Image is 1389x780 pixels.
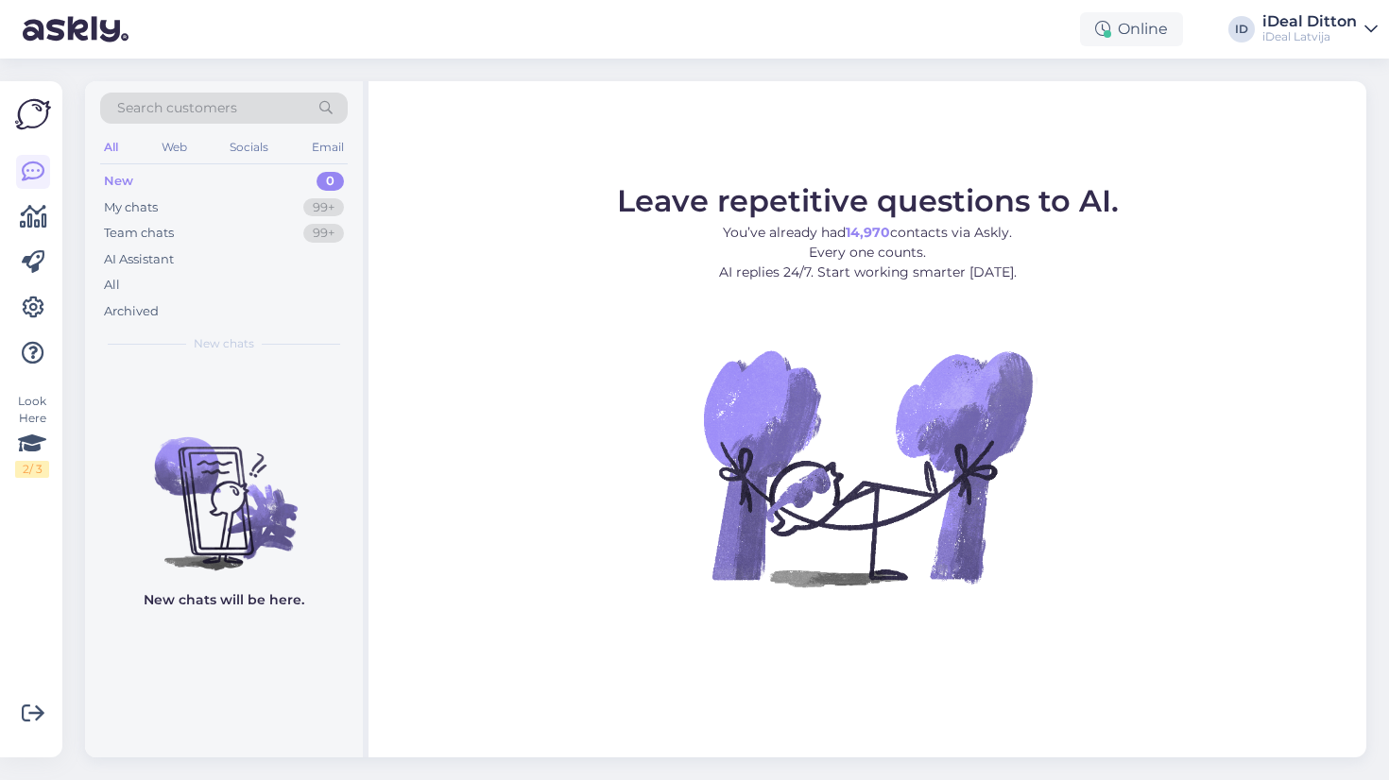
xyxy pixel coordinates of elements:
[15,461,49,478] div: 2 / 3
[15,96,51,132] img: Askly Logo
[617,223,1119,282] p: You’ve already had contacts via Askly. Every one counts. AI replies 24/7. Start working smarter [...
[104,172,133,191] div: New
[104,224,174,243] div: Team chats
[1080,12,1183,46] div: Online
[100,135,122,160] div: All
[308,135,348,160] div: Email
[317,172,344,191] div: 0
[104,276,120,295] div: All
[303,198,344,217] div: 99+
[144,590,304,610] p: New chats will be here.
[194,335,254,352] span: New chats
[1228,16,1255,42] div: ID
[1262,14,1357,29] div: iDeal Ditton
[697,297,1037,637] img: No Chat active
[1262,29,1357,44] div: iDeal Latvija
[303,224,344,243] div: 99+
[85,403,363,573] img: No chats
[617,182,1119,219] span: Leave repetitive questions to AI.
[226,135,272,160] div: Socials
[158,135,191,160] div: Web
[15,393,49,478] div: Look Here
[1262,14,1378,44] a: iDeal DittoniDeal Latvija
[846,224,890,241] b: 14,970
[104,250,174,269] div: AI Assistant
[117,98,237,118] span: Search customers
[104,198,158,217] div: My chats
[104,302,159,321] div: Archived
